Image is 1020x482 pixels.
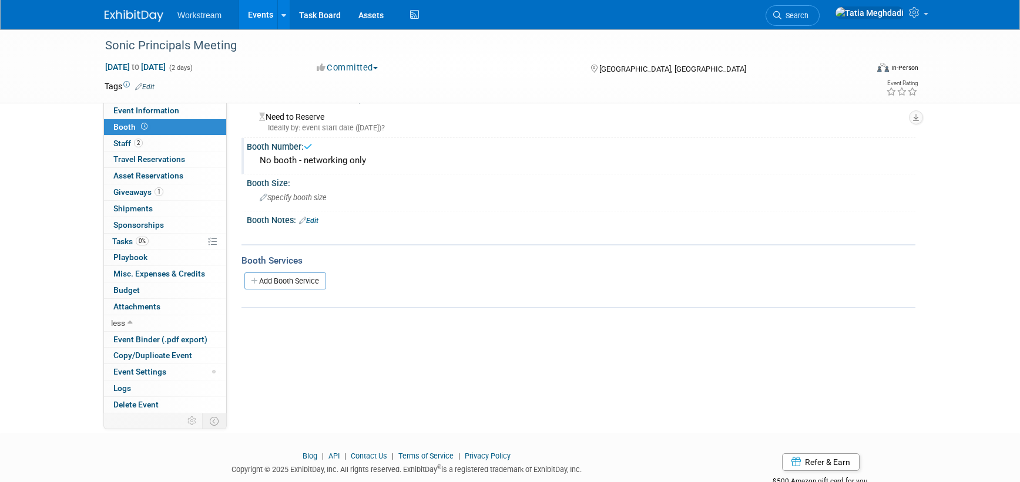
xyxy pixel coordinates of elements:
[203,413,227,429] td: Toggle Event Tabs
[113,171,183,180] span: Asset Reservations
[113,122,150,132] span: Booth
[105,10,163,22] img: ExhibitDay
[104,332,226,348] a: Event Binder (.pdf export)
[465,451,511,460] a: Privacy Policy
[113,220,164,230] span: Sponsorships
[247,211,915,227] div: Booth Notes:
[155,187,163,196] span: 1
[455,451,463,460] span: |
[113,335,207,344] span: Event Binder (.pdf export)
[105,62,166,72] span: [DATE] [DATE]
[351,451,387,460] a: Contact Us
[104,184,226,200] a: Giveaways1
[113,302,160,311] span: Attachments
[113,139,143,148] span: Staff
[113,252,147,262] span: Playbook
[113,154,185,164] span: Travel Reservations
[256,151,907,170] div: No booth - networking only
[104,234,226,250] a: Tasks0%
[135,83,155,91] a: Edit
[782,453,860,471] a: Refer & Earn
[104,348,226,363] a: Copy/Duplicate Event
[104,282,226,298] a: Budget
[104,168,226,184] a: Asset Reservations
[104,201,226,217] a: Shipments
[104,250,226,265] a: Playbook
[113,383,131,393] span: Logs
[112,237,149,246] span: Tasks
[341,451,349,460] span: |
[130,62,141,72] span: to
[259,123,907,133] div: Ideally by: event start date ([DATE])?
[113,204,153,213] span: Shipments
[244,272,326,289] a: Add Booth Service
[113,285,140,295] span: Budget
[437,464,441,470] sup: ®
[781,11,808,20] span: Search
[104,266,226,282] a: Misc. Expenses & Credits
[113,400,159,409] span: Delete Event
[168,64,193,72] span: (2 days)
[113,106,179,115] span: Event Information
[891,63,918,72] div: In-Person
[104,315,226,331] a: less
[177,11,222,20] span: Workstream
[299,217,318,225] a: Edit
[104,119,226,135] a: Booth
[104,397,226,413] a: Delete Event
[113,187,163,197] span: Giveaways
[319,451,327,460] span: |
[247,138,915,153] div: Booth Number:
[105,80,155,92] td: Tags
[134,139,143,147] span: 2
[835,6,904,19] img: Tatia Meghdadi
[241,254,915,267] div: Booth Services
[105,461,709,475] div: Copyright © 2025 ExhibitDay, Inc. All rights reserved. ExhibitDay is a registered trademark of Ex...
[104,217,226,233] a: Sponsorships
[313,62,382,74] button: Committed
[212,370,216,373] span: Modified Layout
[111,318,125,328] span: less
[182,413,203,429] td: Personalize Event Tab Strip
[113,367,166,376] span: Event Settings
[113,269,205,278] span: Misc. Expenses & Credits
[599,65,746,73] span: [GEOGRAPHIC_DATA], [GEOGRAPHIC_DATA]
[104,299,226,315] a: Attachments
[886,80,918,86] div: Event Rating
[797,61,918,79] div: Event Format
[247,174,915,189] div: Booth Size:
[104,151,226,167] a: Travel Reservations
[256,108,907,133] div: Need to Reserve
[303,451,317,460] a: Blog
[139,122,150,131] span: Booth not reserved yet
[136,237,149,245] span: 0%
[104,364,226,380] a: Event Settings
[328,451,340,460] a: API
[104,103,226,119] a: Event Information
[104,380,226,396] a: Logs
[260,193,327,202] span: Specify booth size
[101,35,849,56] div: Sonic Principals Meeting
[877,63,889,72] img: Format-Inperson.png
[398,451,454,460] a: Terms of Service
[104,136,226,151] a: Staff2
[766,5,820,26] a: Search
[389,451,397,460] span: |
[113,350,192,360] span: Copy/Duplicate Event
